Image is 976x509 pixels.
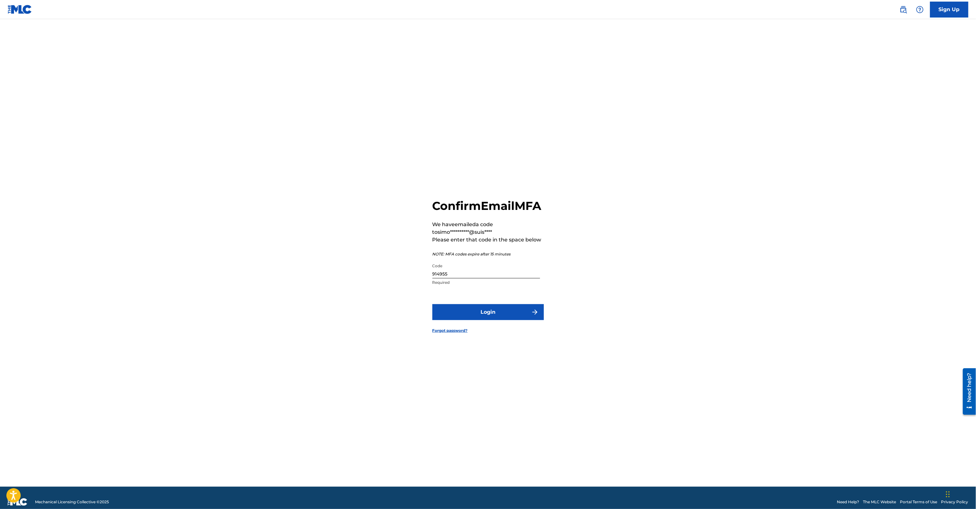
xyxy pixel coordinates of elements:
[897,3,910,16] a: Public Search
[941,499,968,505] a: Privacy Policy
[432,251,544,257] p: NOTE: MFA codes expire after 15 minutes
[531,308,539,316] img: f7272a7cc735f4ea7f67.svg
[914,3,926,16] div: Help
[35,499,109,505] span: Mechanical Licensing Collective © 2025
[432,236,544,244] p: Please enter that code in the space below
[930,2,968,18] a: Sign Up
[944,478,976,509] iframe: Chat Widget
[900,6,907,13] img: search
[863,499,896,505] a: The MLC Website
[958,366,976,417] iframe: Resource Center
[837,499,859,505] a: Need Help?
[8,498,27,506] img: logo
[432,199,544,213] h2: Confirm Email MFA
[900,499,937,505] a: Portal Terms of Use
[916,6,924,13] img: help
[8,5,32,14] img: MLC Logo
[432,328,468,333] a: Forgot password?
[946,485,950,504] div: Drag
[432,304,544,320] button: Login
[432,280,540,285] p: Required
